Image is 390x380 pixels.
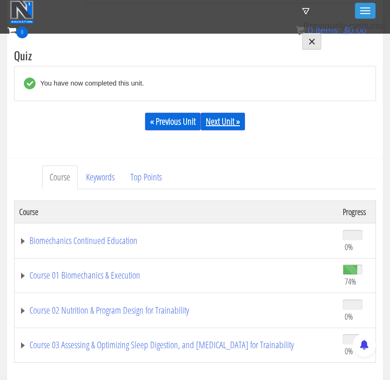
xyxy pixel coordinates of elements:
[16,27,28,38] span: 0
[19,306,333,315] a: Course 02 Nutrition & Program Design for Trainability
[19,340,333,350] a: Course 03 Assessing & Optimizing Sleep Digestion, and [MEDICAL_DATA] for Trainability
[308,25,313,36] span: 0
[123,165,169,189] a: Top Points
[42,165,78,189] a: Course
[345,242,353,252] span: 0%
[145,113,201,130] a: « Previous Unit
[316,25,340,36] span: items:
[343,25,367,36] bdi: 0.00
[345,346,353,356] span: 0%
[343,25,348,36] span: $
[14,201,339,223] th: Course
[36,78,144,89] div: You have now completed this unit.
[79,165,122,189] a: Keywords
[19,271,333,280] a: Course 01 Biomechanics & Execution
[338,201,376,223] th: Progress
[345,311,353,322] span: 0%
[201,113,245,130] a: Next Unit »
[7,24,28,37] a: 0
[296,26,305,35] img: icon11.png
[10,0,34,24] img: n1-education
[19,236,333,245] a: Biomechanics Continued Education
[296,25,367,36] a: 0 items: $0.00
[345,276,356,287] span: 74%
